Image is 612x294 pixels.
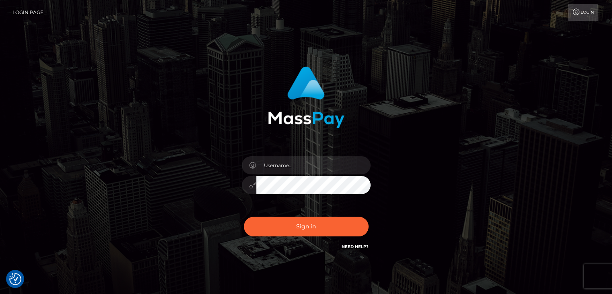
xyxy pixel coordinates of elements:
button: Sign in [244,217,369,236]
img: MassPay Login [268,66,344,128]
input: Username... [256,156,371,174]
a: Login Page [12,4,43,21]
button: Consent Preferences [9,273,21,285]
a: Need Help? [342,244,369,249]
img: Revisit consent button [9,273,21,285]
a: Login [568,4,598,21]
